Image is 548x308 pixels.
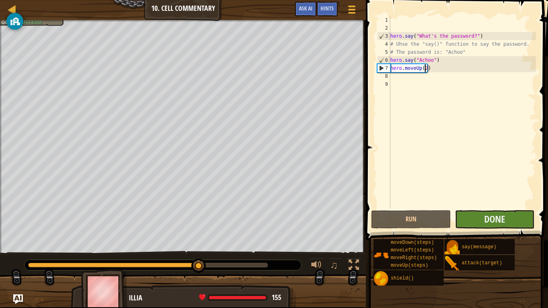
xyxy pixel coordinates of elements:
button: Show game menu [342,2,362,20]
span: moveUp(steps) [391,263,428,268]
button: GoGuardian Privacy Information [6,13,23,30]
div: 1 [377,16,390,24]
span: moveLeft(steps) [391,247,434,253]
img: portrait.png [373,247,389,263]
span: 155 [272,292,281,302]
button: Done [455,210,534,229]
button: ♫ [329,258,342,274]
div: Illia [129,293,287,303]
div: 4 [377,40,390,48]
button: Ask AI [295,2,317,16]
div: 6 [378,56,390,64]
div: health: 155 / 155 [199,294,281,301]
div: 5 [377,48,390,56]
span: Hints [321,4,334,12]
span: moveDown(steps) [391,240,434,245]
span: moveRight(steps) [391,255,437,261]
span: say(message) [462,244,496,250]
div: 2 [377,24,390,32]
div: 3 [378,32,390,40]
div: 8 [377,72,390,80]
img: portrait.png [444,240,460,255]
span: Ask AI [299,4,313,12]
button: Toggle fullscreen [346,258,362,274]
button: Run [371,210,451,229]
img: portrait.png [444,256,460,271]
div: 7 [378,64,390,72]
img: portrait.png [373,271,389,286]
span: ♫ [330,259,338,271]
div: 9 [377,80,390,88]
button: Adjust volume [309,258,325,274]
span: shield() [391,276,414,281]
span: attack(target) [462,260,502,266]
span: Done [484,213,505,225]
button: Ask AI [13,294,23,304]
